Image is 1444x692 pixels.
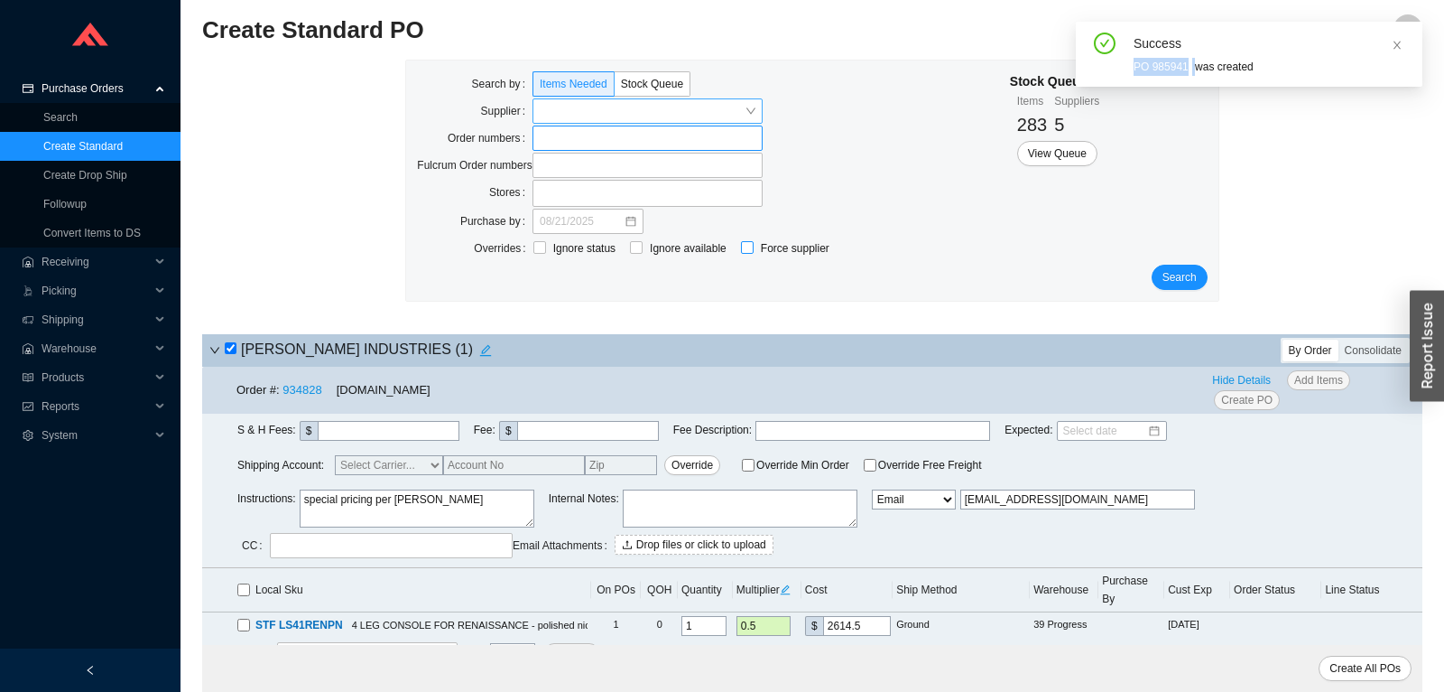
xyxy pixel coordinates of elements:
[42,363,150,392] span: Products
[1282,340,1338,361] div: By Order
[636,536,766,554] span: Drop files or click to upload
[678,568,733,613] th: Quantity
[255,581,303,599] span: Local Sku
[352,620,603,631] span: 4 LEG CONSOLE FOR RENAISSANCE - polished nickel
[756,460,849,471] span: Override Min Order
[540,212,624,230] input: 08/21/2025
[225,338,498,363] h4: [PERSON_NAME] INDUSTRIES
[664,455,720,475] button: Override
[472,71,532,97] label: Search by
[805,616,823,636] div: $
[473,338,498,363] button: edit
[337,383,430,397] span: [DOMAIN_NAME]
[1392,40,1402,51] span: close
[42,334,150,363] span: Warehouse
[448,126,532,151] label: Order numbers
[202,14,1117,46] h2: Create Standard PO
[1401,14,1416,43] span: RK
[42,421,150,450] span: System
[1063,422,1147,440] input: Select date
[742,459,754,472] input: Override Min Order
[474,344,497,357] span: edit
[1017,115,1047,135] span: 283
[615,535,773,555] button: uploadDrop files or click to upload
[1017,141,1097,166] button: View Queue
[42,392,150,421] span: Reports
[237,490,296,533] span: Instructions :
[43,169,127,182] a: Create Drop Ship
[1230,568,1321,613] th: Order Status
[43,198,87,210] a: Followup
[42,276,150,305] span: Picking
[622,539,633,552] span: upload
[22,401,34,412] span: fund
[1010,71,1099,92] div: Stock Queue
[467,643,486,663] span: :
[801,568,893,613] th: Cost
[1287,370,1350,390] button: Add Items
[1205,370,1278,390] button: Hide Details
[1134,58,1408,76] div: PO was created
[85,665,96,676] span: left
[585,455,657,475] input: Zip
[474,421,495,441] span: Fee :
[1321,568,1422,613] th: Line Status
[489,180,532,205] label: Stores
[1152,265,1208,290] button: Search
[481,98,532,124] label: Supplier:
[736,581,798,599] div: Multiplier
[546,239,623,257] span: Ignore status
[1319,656,1412,681] button: Create All POs
[1152,61,1189,73] a: 985941
[671,456,713,474] span: Override
[1164,613,1230,640] td: [DATE]
[22,372,34,383] span: read
[780,584,791,595] span: edit
[549,490,619,533] span: Internal Notes :
[641,568,678,613] th: QOH
[237,455,720,475] span: Shipping Account:
[1028,145,1087,163] span: View Queue
[282,383,321,397] a: 934828
[673,421,752,441] span: Fee Description :
[1329,659,1401,678] span: Create All POs
[1094,33,1115,58] span: check-circle
[443,455,585,475] input: Account No
[513,533,615,558] label: Email Attachments
[591,568,642,613] th: On POs
[641,613,678,640] td: 0
[1162,268,1197,286] span: Search
[22,430,34,441] span: setting
[209,345,220,356] span: down
[22,83,34,94] span: credit-card
[621,78,683,90] span: Stock Queue
[878,460,982,471] span: Override Free Freight
[1164,568,1230,613] th: Cust Exp
[42,248,150,276] span: Receiving
[1030,568,1098,613] th: Warehouse
[474,236,532,261] label: Overrides
[864,459,876,472] input: Override Free Freight
[43,227,141,239] a: Convert Items to DS
[236,383,280,397] span: Order #:
[893,568,1030,613] th: Ship Method
[300,421,318,441] div: $
[43,111,78,124] a: Search
[754,239,837,257] span: Force supplier
[1017,92,1047,110] div: Items
[591,613,642,640] td: 1
[1004,421,1052,441] span: Expected :
[1030,613,1098,640] td: 39 Progress
[1134,33,1408,54] div: Success
[893,613,1030,640] td: Ground
[1054,92,1099,110] div: Suppliers
[643,239,734,257] span: Ignore available
[237,421,296,441] span: S & H Fees :
[417,153,532,178] label: Fulcrum Order numbers
[1098,568,1164,613] th: Purchase By
[490,643,535,663] input: 1
[544,643,599,663] button: Add Sku
[242,533,270,558] label: CC
[460,209,532,234] label: Purchase by
[540,78,607,90] span: Items Needed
